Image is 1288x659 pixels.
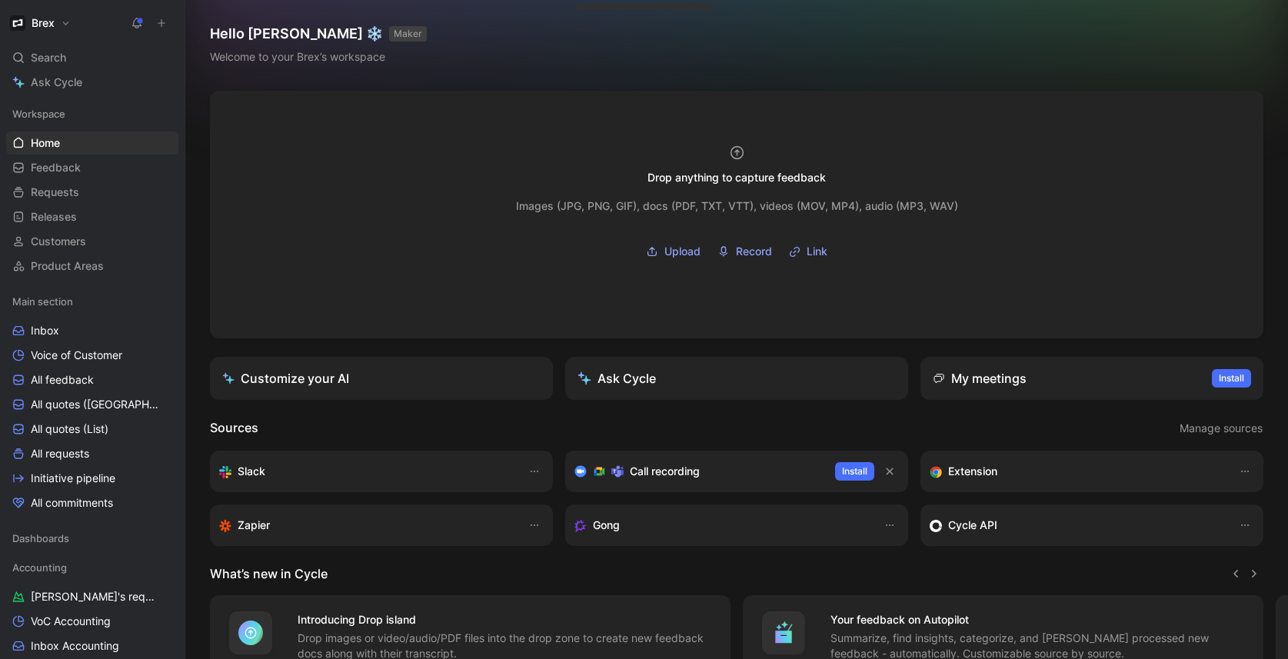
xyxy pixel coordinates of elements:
button: Install [835,462,874,481]
h1: Hello [PERSON_NAME] ❄️ [210,25,427,43]
h3: Gong [593,516,620,534]
span: Ask Cycle [31,73,82,92]
span: VoC Accounting [31,614,111,629]
button: BrexBrex [6,12,75,34]
h3: Call recording [630,462,700,481]
div: Accounting [6,556,178,579]
a: Home [6,131,178,155]
div: Sync customers & send feedback from custom sources. Get inspired by our favorite use case [930,516,1223,534]
span: Install [842,464,867,479]
h2: Sources [210,418,258,438]
button: Manage sources [1179,418,1263,438]
span: Inbox [31,323,59,338]
span: All quotes ([GEOGRAPHIC_DATA]) [31,397,161,412]
a: All quotes ([GEOGRAPHIC_DATA]) [6,393,178,416]
button: Install [1212,369,1251,388]
div: Capture feedback from your incoming calls [574,516,868,534]
span: Manage sources [1180,419,1263,438]
h2: What’s new in Cycle [210,564,328,583]
span: All feedback [31,372,94,388]
div: Record & transcribe meetings from Zoom, Meet & Teams. [574,462,823,481]
span: Workspace [12,106,65,121]
a: All feedback [6,368,178,391]
a: Inbox [6,319,178,342]
div: My meetings [933,369,1027,388]
span: Voice of Customer [31,348,122,363]
a: Product Areas [6,255,178,278]
span: Customers [31,234,86,249]
h4: Your feedback on Autopilot [830,611,1245,629]
span: Product Areas [31,258,104,274]
span: Initiative pipeline [31,471,115,486]
span: Main section [12,294,73,309]
a: Initiative pipeline [6,467,178,490]
h3: Zapier [238,516,270,534]
span: Search [31,48,66,67]
div: Capture feedback from anywhere on the web [930,462,1223,481]
a: Inbox Accounting [6,634,178,657]
div: Drop anything to capture feedback [647,168,826,187]
div: Sync your customers, send feedback and get updates in Slack [219,462,513,481]
a: Ask Cycle [6,71,178,94]
a: VoC Accounting [6,610,178,633]
a: Customers [6,230,178,253]
span: Link [807,242,827,261]
a: [PERSON_NAME]'s requests [6,585,178,608]
span: Dashboards [12,531,69,546]
div: Workspace [6,102,178,125]
h1: Brex [32,16,55,30]
img: Brex [10,15,25,31]
div: Welcome to your Brex’s workspace [210,48,427,66]
a: Requests [6,181,178,204]
a: Releases [6,205,178,228]
button: Upload [641,240,706,263]
div: Dashboards [6,527,178,554]
span: Install [1219,371,1244,386]
div: Main section [6,290,178,313]
span: Inbox Accounting [31,638,119,654]
span: All commitments [31,495,113,511]
span: [PERSON_NAME]'s requests [31,589,158,604]
a: All quotes (List) [6,418,178,441]
button: Ask Cycle [565,357,908,400]
h3: Cycle API [948,516,997,534]
h4: Introducing Drop island [298,611,712,629]
h3: Slack [238,462,265,481]
button: Link [784,240,833,263]
button: Record [712,240,777,263]
span: Requests [31,185,79,200]
a: Customize your AI [210,357,553,400]
span: Record [736,242,772,261]
div: Ask Cycle [577,369,656,388]
a: All requests [6,442,178,465]
span: All requests [31,446,89,461]
span: Feedback [31,160,81,175]
a: Feedback [6,156,178,179]
a: Voice of Customer [6,344,178,367]
span: Home [31,135,60,151]
a: All commitments [6,491,178,514]
h3: Extension [948,462,997,481]
span: Upload [664,242,701,261]
span: Accounting [12,560,67,575]
div: Main sectionInboxVoice of CustomerAll feedbackAll quotes ([GEOGRAPHIC_DATA])All quotes (List)All ... [6,290,178,514]
div: Dashboards [6,527,178,550]
span: All quotes (List) [31,421,108,437]
div: Capture feedback from thousands of sources with Zapier (survey results, recordings, sheets, etc). [219,516,513,534]
div: Images (JPG, PNG, GIF), docs (PDF, TXT, VTT), videos (MOV, MP4), audio (MP3, WAV) [516,197,958,215]
span: Releases [31,209,77,225]
div: Customize your AI [222,369,349,388]
div: Search [6,46,178,69]
button: MAKER [389,26,427,42]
